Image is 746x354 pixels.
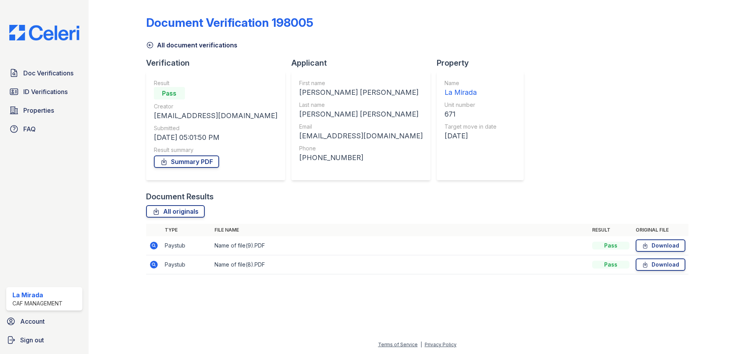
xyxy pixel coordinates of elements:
[444,109,497,120] div: 671
[299,123,423,131] div: Email
[636,258,685,271] a: Download
[20,335,44,345] span: Sign out
[162,224,211,236] th: Type
[211,236,589,255] td: Name of file(9).PDF
[162,236,211,255] td: Paystub
[378,342,418,347] a: Terms of Service
[299,87,423,98] div: [PERSON_NAME] [PERSON_NAME]
[425,342,457,347] a: Privacy Policy
[12,300,63,307] div: CAF Management
[154,79,277,87] div: Result
[20,317,45,326] span: Account
[146,205,205,218] a: All originals
[23,106,54,115] span: Properties
[444,123,497,131] div: Target move in date
[154,132,277,143] div: [DATE] 05:01:50 PM
[6,84,82,99] a: ID Verifications
[299,152,423,163] div: [PHONE_NUMBER]
[3,314,85,329] a: Account
[12,290,63,300] div: La Mirada
[299,79,423,87] div: First name
[6,121,82,137] a: FAQ
[299,145,423,152] div: Phone
[23,68,73,78] span: Doc Verifications
[154,87,185,99] div: Pass
[154,155,219,168] a: Summary PDF
[211,224,589,236] th: File name
[444,87,497,98] div: La Mirada
[154,124,277,132] div: Submitted
[6,65,82,81] a: Doc Verifications
[444,131,497,141] div: [DATE]
[444,79,497,87] div: Name
[444,101,497,109] div: Unit number
[444,79,497,98] a: Name La Mirada
[299,131,423,141] div: [EMAIL_ADDRESS][DOMAIN_NAME]
[636,239,685,252] a: Download
[592,261,629,269] div: Pass
[437,58,530,68] div: Property
[291,58,437,68] div: Applicant
[146,40,237,50] a: All document verifications
[154,110,277,121] div: [EMAIL_ADDRESS][DOMAIN_NAME]
[3,25,85,40] img: CE_Logo_Blue-a8612792a0a2168367f1c8372b55b34899dd931a85d93a1a3d3e32e68fde9ad4.png
[146,58,291,68] div: Verification
[154,103,277,110] div: Creator
[633,224,688,236] th: Original file
[211,255,589,274] td: Name of file(8).PDF
[592,242,629,249] div: Pass
[299,101,423,109] div: Last name
[3,332,85,348] a: Sign out
[713,323,738,346] iframe: chat widget
[420,342,422,347] div: |
[6,103,82,118] a: Properties
[589,224,633,236] th: Result
[299,109,423,120] div: [PERSON_NAME] [PERSON_NAME]
[23,124,36,134] span: FAQ
[23,87,68,96] span: ID Verifications
[146,16,313,30] div: Document Verification 198005
[146,191,214,202] div: Document Results
[162,255,211,274] td: Paystub
[154,146,277,154] div: Result summary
